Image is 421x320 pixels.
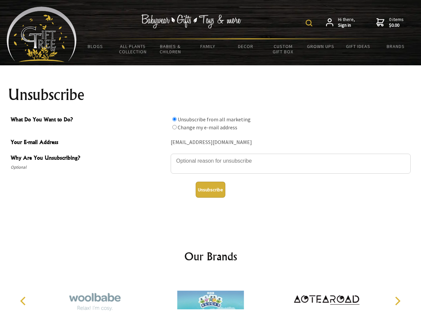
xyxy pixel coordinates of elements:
a: All Plants Collection [114,39,152,59]
input: What Do You Want to Do? [172,125,177,129]
button: Unsubscribe [196,182,225,198]
strong: $0.00 [389,22,404,28]
a: BLOGS [77,39,114,53]
span: Hi there, [338,17,355,28]
strong: Sign in [338,22,355,28]
img: product search [306,20,312,26]
span: What Do You Want to Do? [11,115,167,125]
a: 0 items$0.00 [376,17,404,28]
span: Why Are You Unsubscribing? [11,154,167,163]
span: Your E-mail Address [11,138,167,148]
input: What Do You Want to Do? [172,117,177,121]
label: Change my e-mail address [178,124,237,131]
button: Previous [17,294,31,308]
a: Hi there,Sign in [326,17,355,28]
h1: Unsubscribe [8,87,413,103]
textarea: Why Are You Unsubscribing? [171,154,411,174]
label: Unsubscribe from all marketing [178,116,251,123]
div: [EMAIL_ADDRESS][DOMAIN_NAME] [171,137,411,148]
a: Gift Ideas [339,39,377,53]
img: Babyware - Gifts - Toys and more... [7,7,77,62]
h2: Our Brands [13,248,408,264]
a: Babies & Children [152,39,189,59]
a: Brands [377,39,415,53]
a: Grown Ups [302,39,339,53]
span: Optional [11,163,167,171]
span: 0 items [389,16,404,28]
img: Babywear - Gifts - Toys & more [141,14,241,28]
a: Decor [227,39,264,53]
a: Family [189,39,227,53]
button: Next [390,294,405,308]
a: Custom Gift Box [264,39,302,59]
